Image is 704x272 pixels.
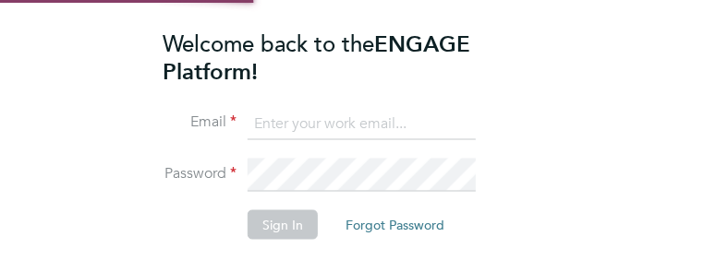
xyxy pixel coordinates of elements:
label: Password [163,164,237,183]
h2: ENGAGE Platform! [163,30,523,85]
span: Welcome back to the [163,29,374,57]
label: Email [163,112,237,132]
button: Sign In [248,210,318,240]
input: Enter your work email... [248,107,476,140]
button: Forgot Password [331,210,459,240]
